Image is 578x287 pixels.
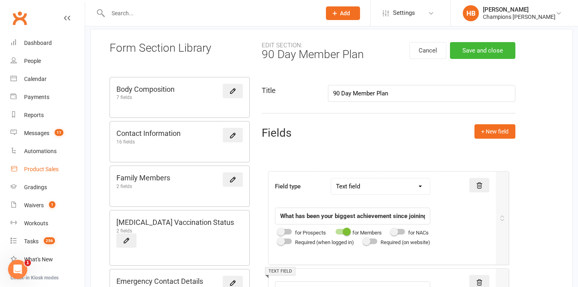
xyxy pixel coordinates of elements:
[10,52,85,70] a: People
[10,8,30,28] a: Clubworx
[24,148,57,154] div: Automations
[295,230,326,236] span: for Prospects
[116,184,170,189] div: 2 fields
[450,42,515,59] button: Save and close
[223,84,243,98] a: Edit this form section
[24,238,39,245] div: Tasks
[24,130,49,136] div: Messages
[483,13,556,20] div: Champions [PERSON_NAME]
[24,256,53,263] div: What's New
[262,42,364,49] div: Edit section:
[24,94,49,100] div: Payments
[262,85,276,97] h5: Title
[116,95,175,100] div: 7 fields
[381,239,430,245] span: Required (on website)
[24,58,41,64] div: People
[55,129,63,136] span: 11
[275,178,301,191] label: Field type
[24,166,59,172] div: Product Sales
[223,128,243,142] a: Edit this form section
[10,196,85,214] a: Waivers 1
[265,267,295,275] div: Text field
[24,220,48,226] div: Workouts
[326,6,360,20] button: Add
[275,208,430,224] input: Enter field label
[268,171,509,265] div: Field typefor Prospectsfor Membersfor NACsRequired (when logged in)Required (on website)
[116,139,181,144] div: 16 fields
[262,124,291,142] h5: Fields
[223,172,243,187] a: Edit this form section
[24,202,44,208] div: Waivers
[409,42,446,59] button: Cancel
[10,106,85,124] a: Reports
[116,128,181,139] h5: Contact Information
[10,70,85,88] a: Calendar
[24,40,52,46] div: Dashboard
[393,4,415,22] span: Settings
[24,184,47,190] div: Gradings
[408,230,429,236] span: for NACs
[44,237,55,244] span: 256
[10,142,85,160] a: Automations
[106,8,315,19] input: Search...
[116,228,234,233] div: 2 fields
[24,76,47,82] div: Calendar
[10,34,85,52] a: Dashboard
[295,239,354,245] span: Required (when logged in)
[10,251,85,269] a: What's New
[10,214,85,232] a: Workouts
[474,124,515,139] button: + New field
[10,88,85,106] a: Payments
[116,233,136,248] a: Edit this form section
[10,160,85,178] a: Product Sales
[340,10,350,16] span: Add
[10,232,85,251] a: Tasks 256
[328,85,515,102] input: Enter form title
[116,217,234,228] h5: [MEDICAL_DATA] Vaccination Status
[463,5,479,21] div: HB
[24,112,44,118] div: Reports
[116,84,175,95] h5: Body Composition
[8,260,27,279] iframe: Intercom live chat
[116,172,170,184] h5: Family Members
[469,178,489,192] button: Delete this field
[483,6,556,13] div: [PERSON_NAME]
[49,201,55,208] span: 1
[262,42,364,61] h3: 90 Day Member Plan
[10,178,85,196] a: Gradings
[110,42,211,55] h3: Form Section Library
[352,230,382,236] span: for Members
[10,124,85,142] a: Messages 11
[24,260,31,266] span: 1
